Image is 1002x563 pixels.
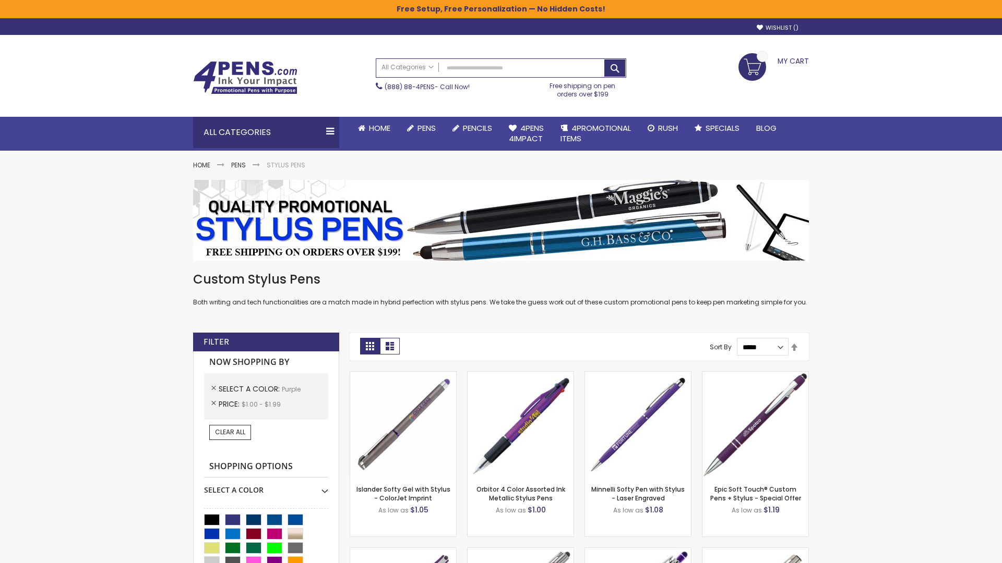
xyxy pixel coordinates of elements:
[585,372,691,478] img: Minnelli Softy Pen with Stylus - Laser Engraved-Purple
[748,117,785,140] a: Blog
[560,123,631,144] span: 4PROMOTIONAL ITEMS
[267,161,305,169] strong: Stylus Pens
[219,384,282,394] span: Select A Color
[468,371,574,380] a: Orbitor 4 Color Assorted Ink Metallic Stylus Pens-Purple
[376,59,439,76] a: All Categories
[193,61,297,94] img: 4Pens Custom Pens and Promotional Products
[369,123,390,133] span: Home
[710,485,801,502] a: Epic Soft Touch® Custom Pens + Stylus - Special Offer
[496,506,526,515] span: As low as
[193,161,210,169] a: Home
[591,485,685,502] a: Minnelli Softy Pen with Stylus - Laser Engraved
[381,63,434,71] span: All Categories
[282,385,301,394] span: Purple
[658,123,678,133] span: Rush
[756,123,777,133] span: Blog
[585,371,691,380] a: Minnelli Softy Pen with Stylus - Laser Engraved-Purple
[757,24,798,32] a: Wishlist
[509,123,544,144] span: 4Pens 4impact
[193,271,809,307] div: Both writing and tech functionalities are a match made in hybrid perfection with stylus pens. We ...
[552,117,639,151] a: 4PROMOTIONALITEMS
[706,123,739,133] span: Specials
[209,425,251,439] a: Clear All
[444,117,500,140] a: Pencils
[585,547,691,556] a: Phoenix Softy with Stylus Pen - Laser-Purple
[710,342,732,351] label: Sort By
[476,485,565,502] a: Orbitor 4 Color Assorted Ink Metallic Stylus Pens
[463,123,492,133] span: Pencils
[350,117,399,140] a: Home
[204,336,229,348] strong: Filter
[468,372,574,478] img: Orbitor 4 Color Assorted Ink Metallic Stylus Pens-Purple
[242,400,281,409] span: $1.00 - $1.99
[528,505,546,515] span: $1.00
[193,271,809,288] h1: Custom Stylus Pens
[410,505,428,515] span: $1.05
[764,505,780,515] span: $1.19
[686,117,748,140] a: Specials
[539,78,627,99] div: Free shipping on pen orders over $199
[702,371,808,380] a: 4P-MS8B-Purple
[193,117,339,148] div: All Categories
[385,82,470,91] span: - Call Now!
[204,478,328,495] div: Select A Color
[500,117,552,151] a: 4Pens4impact
[645,505,663,515] span: $1.08
[732,506,762,515] span: As low as
[204,351,328,373] strong: Now Shopping by
[350,371,456,380] a: Islander Softy Gel with Stylus - ColorJet Imprint-Purple
[613,506,643,515] span: As low as
[219,399,242,409] span: Price
[204,456,328,478] strong: Shopping Options
[385,82,435,91] a: (888) 88-4PENS
[702,372,808,478] img: 4P-MS8B-Purple
[378,506,409,515] span: As low as
[231,161,246,169] a: Pens
[350,372,456,478] img: Islander Softy Gel with Stylus - ColorJet Imprint-Purple
[350,547,456,556] a: Avendale Velvet Touch Stylus Gel Pen-Purple
[215,427,245,436] span: Clear All
[702,547,808,556] a: Tres-Chic Touch Pen - Standard Laser-Purple
[356,485,450,502] a: Islander Softy Gel with Stylus - ColorJet Imprint
[360,338,380,354] strong: Grid
[193,180,809,261] img: Stylus Pens
[399,117,444,140] a: Pens
[639,117,686,140] a: Rush
[417,123,436,133] span: Pens
[468,547,574,556] a: Tres-Chic with Stylus Metal Pen - Standard Laser-Purple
